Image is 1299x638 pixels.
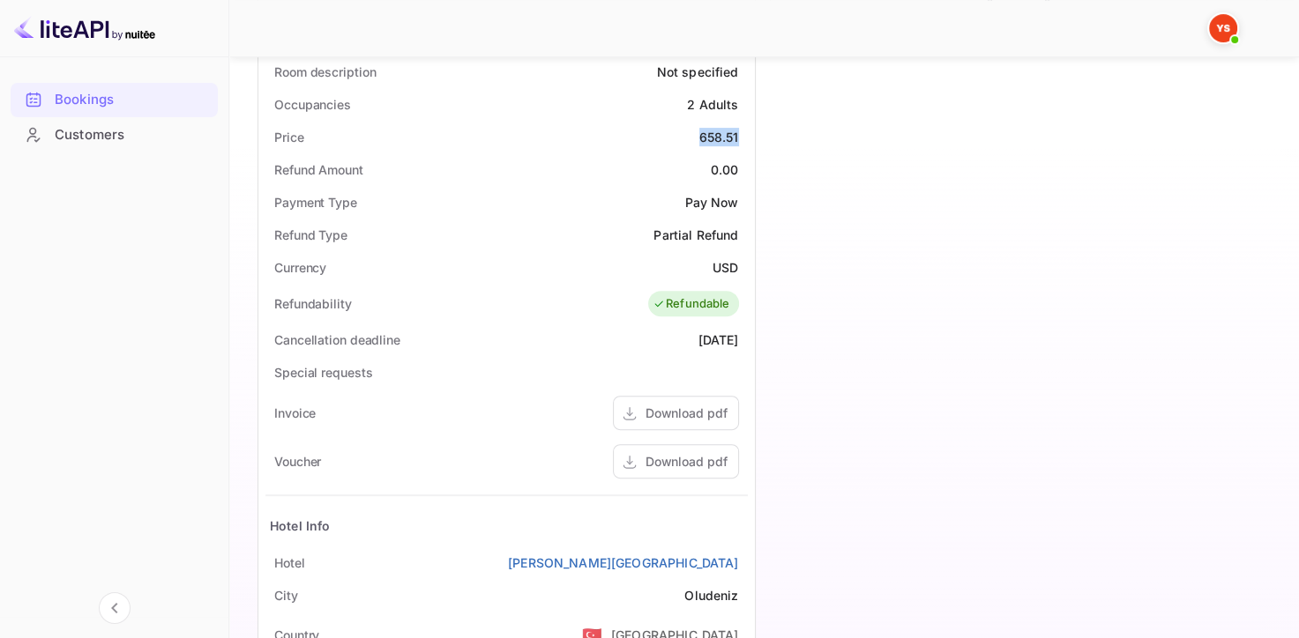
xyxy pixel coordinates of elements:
[274,63,376,81] div: Room description
[684,586,738,605] div: Oludeniz
[274,193,357,211] div: Payment Type
[11,118,218,151] a: Customers
[274,160,363,179] div: Refund Amount
[274,404,316,422] div: Invoice
[55,125,209,145] div: Customers
[711,160,739,179] div: 0.00
[646,452,728,471] div: Download pdf
[274,452,321,471] div: Voucher
[274,226,347,244] div: Refund Type
[699,128,739,146] div: 658.51
[270,516,331,535] div: Hotel Info
[274,258,326,277] div: Currency
[11,83,218,115] a: Bookings
[274,294,352,313] div: Refundability
[14,14,155,42] img: LiteAPI logo
[274,553,305,572] div: Hotel
[99,592,131,624] button: Collapse navigation
[508,553,739,572] a: [PERSON_NAME][GEOGRAPHIC_DATA]
[11,83,218,117] div: Bookings
[698,330,739,349] div: [DATE]
[274,95,351,114] div: Occupancies
[1209,14,1237,42] img: Yandex Support
[646,404,728,422] div: Download pdf
[274,363,372,382] div: Special requests
[687,95,738,114] div: 2 Adults
[713,258,738,277] div: USD
[653,226,738,244] div: Partial Refund
[657,63,739,81] div: Not specified
[684,193,738,211] div: Pay Now
[274,586,298,605] div: City
[653,295,730,313] div: Refundable
[274,128,304,146] div: Price
[11,118,218,152] div: Customers
[55,90,209,110] div: Bookings
[274,330,400,349] div: Cancellation deadline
